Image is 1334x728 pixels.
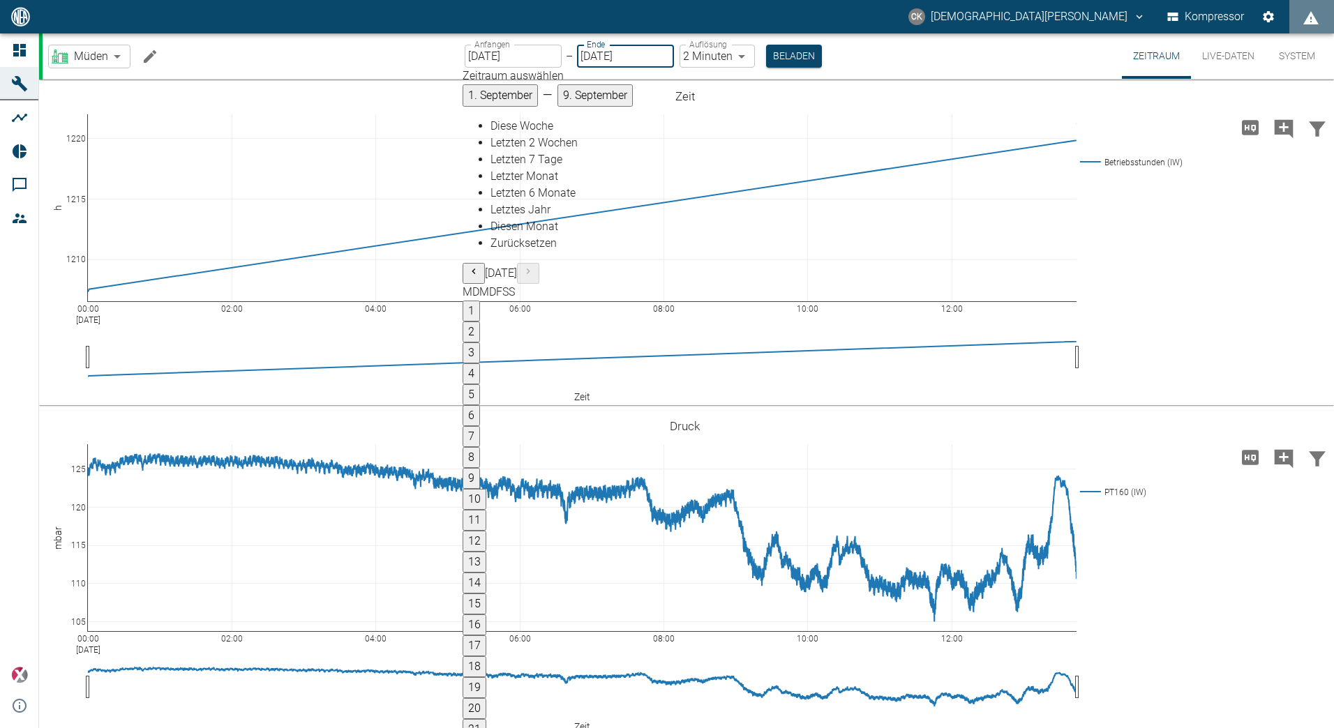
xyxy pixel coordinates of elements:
[463,635,486,656] button: 17
[463,321,480,342] button: 2
[472,285,479,298] span: Dienstag
[463,552,486,572] button: 13
[587,38,605,50] label: Ende
[542,85,553,105] font: –
[490,153,562,166] span: Letzten 7 Tage
[1266,33,1328,79] button: System
[463,363,480,384] button: 4
[479,285,489,298] span: Mittwoch
[490,135,633,151] div: Letzten 2 Wochen
[1256,4,1281,29] button: Einstellungen
[463,447,480,468] button: 8
[490,235,633,252] div: Zurücksetzen
[463,301,480,321] button: 1
[485,266,517,280] span: [DATE]
[463,656,486,677] button: 18
[489,285,496,298] span: Donnerstag
[1301,109,1334,146] button: Daten filtern
[509,285,515,298] span: Sonntag
[563,89,627,102] span: 9. September
[689,38,727,50] label: Auflösung
[496,285,502,298] span: Freitag
[463,468,480,489] button: 9
[906,4,1148,29] button: christian.kraft@arcanum-energy.de
[1267,439,1301,476] button: Kommentar hinzufügen
[566,48,573,64] p: –
[1191,33,1266,79] button: Live-Daten
[463,405,480,426] button: 6
[463,614,486,635] button: 16
[1185,7,1244,26] font: Kompressor
[490,202,633,218] div: Letztes Jahr
[463,698,486,719] button: 20
[74,48,108,64] span: Müden
[463,677,486,698] button: 19
[1267,109,1301,146] button: Kommentar hinzufügen
[11,667,28,683] img: Xplore-Logo
[490,186,576,199] span: Letzten 6 Monate
[1301,439,1334,476] button: Daten filtern
[463,263,485,284] button: Vormonat
[490,220,558,233] span: Diesen Monat
[465,45,562,68] input: TT. MM.JJJJ
[1122,33,1191,79] button: Zeitraum
[490,203,550,216] span: Letztes Jahr
[463,572,486,593] button: 14
[463,384,480,405] button: 5
[490,168,633,185] div: Letzter Monat
[490,236,557,250] span: Zurücksetzen
[463,69,564,82] span: Zeitraum auswählen
[474,38,510,50] label: Anfangen
[490,151,633,168] div: Letzten 7 Tage
[490,136,578,149] span: Letzten 2 Wochen
[680,45,755,68] div: 2 Minuten
[490,185,633,202] div: Letzten 6 Monate
[1234,120,1267,133] span: Hohe Auflösung
[490,119,553,132] span: Diese Woche
[52,48,108,65] a: Müden
[136,43,164,70] button: Maschine bearbeiten
[502,285,509,298] span: Samstag
[908,8,925,25] div: CK
[10,7,31,26] img: Logo
[490,218,633,235] div: Diesen Monat
[463,342,480,363] button: 3
[490,118,633,135] div: Diese Woche
[463,426,480,447] button: 7
[557,84,633,107] button: 9. September
[490,169,558,183] span: Letzter Monat
[468,89,532,102] span: 1. September
[766,45,822,68] button: Beladen
[463,285,472,298] span: Montag
[1164,4,1247,29] button: Kompressor
[931,7,1127,26] font: [DEMOGRAPHIC_DATA][PERSON_NAME]
[1234,450,1267,463] span: Hohe Auflösung
[463,510,486,531] button: 11
[463,489,486,510] button: 10
[577,45,674,68] input: TT.MM.JJJJ
[463,593,486,614] button: 15
[463,531,486,552] button: 12
[517,263,539,284] button: Nächster Monat
[463,84,538,107] button: 1. September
